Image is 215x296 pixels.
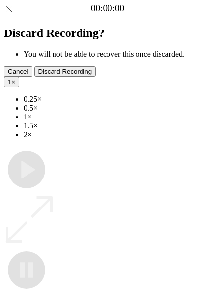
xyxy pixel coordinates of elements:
[91,3,124,14] a: 00:00:00
[24,121,211,130] li: 1.5×
[24,130,211,139] li: 2×
[24,50,211,59] li: You will not be able to recover this once discarded.
[24,104,211,113] li: 0.5×
[8,78,11,86] span: 1
[34,66,96,77] button: Discard Recording
[24,113,211,121] li: 1×
[4,77,19,87] button: 1×
[4,66,32,77] button: Cancel
[24,95,211,104] li: 0.25×
[4,27,211,40] h2: Discard Recording?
